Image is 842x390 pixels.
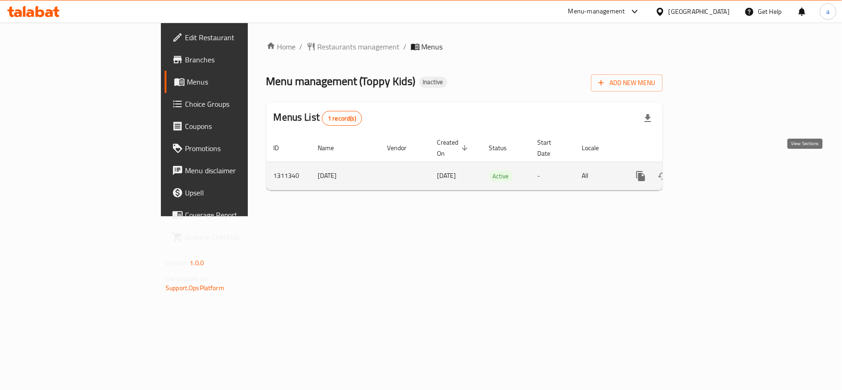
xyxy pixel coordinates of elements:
[568,6,625,17] div: Menu-management
[307,41,400,52] a: Restaurants management
[437,137,471,159] span: Created On
[582,142,611,153] span: Locale
[404,41,407,52] li: /
[185,143,294,154] span: Promotions
[166,257,188,269] span: Version:
[489,171,513,182] span: Active
[437,170,456,182] span: [DATE]
[387,142,419,153] span: Vendor
[165,49,301,71] a: Branches
[166,273,208,285] span: Get support on:
[185,165,294,176] span: Menu disclaimer
[274,142,291,153] span: ID
[165,159,301,182] a: Menu disclaimer
[165,71,301,93] a: Menus
[311,162,380,190] td: [DATE]
[575,162,622,190] td: All
[185,98,294,110] span: Choice Groups
[622,134,726,162] th: Actions
[637,107,659,129] div: Export file
[422,41,443,52] span: Menus
[165,226,301,248] a: Grocery Checklist
[185,32,294,43] span: Edit Restaurant
[318,41,400,52] span: Restaurants management
[538,137,564,159] span: Start Date
[165,115,301,137] a: Coupons
[165,26,301,49] a: Edit Restaurant
[165,137,301,159] a: Promotions
[266,41,663,52] nav: breadcrumb
[419,77,447,88] div: Inactive
[598,77,655,89] span: Add New Menu
[826,6,830,17] span: a
[185,209,294,220] span: Coverage Report
[318,142,346,153] span: Name
[630,165,652,187] button: more
[652,165,674,187] button: Change Status
[165,182,301,204] a: Upsell
[185,187,294,198] span: Upsell
[266,71,416,91] span: Menu management ( Toppy Kids )
[165,204,301,226] a: Coverage Report
[185,54,294,65] span: Branches
[166,282,224,294] a: Support.OpsPlatform
[419,78,447,86] span: Inactive
[669,6,730,17] div: [GEOGRAPHIC_DATA]
[322,111,362,126] div: Total records count
[322,114,362,123] span: 1 record(s)
[489,142,519,153] span: Status
[274,110,362,126] h2: Menus List
[185,232,294,243] span: Grocery Checklist
[185,121,294,132] span: Coupons
[190,257,204,269] span: 1.0.0
[591,74,663,91] button: Add New Menu
[187,76,294,87] span: Menus
[266,134,726,190] table: enhanced table
[165,93,301,115] a: Choice Groups
[530,162,575,190] td: -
